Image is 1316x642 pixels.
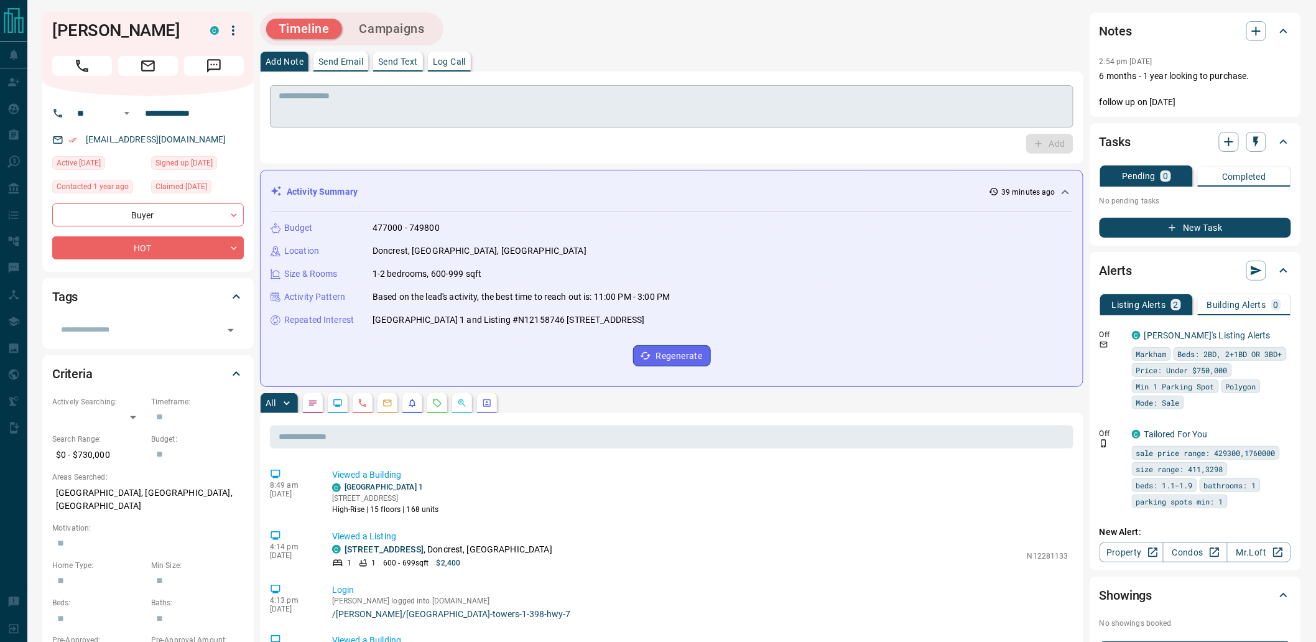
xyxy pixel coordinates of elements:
p: No showings booked [1100,618,1291,629]
p: 2 [1174,300,1179,309]
button: Open [119,106,134,121]
p: 1 [371,557,376,569]
p: $2,400 [437,557,461,569]
svg: Email Verified [68,136,77,144]
p: 0 [1163,172,1168,180]
button: Open [222,322,239,339]
p: New Alert: [1100,526,1291,539]
span: size range: 411,3298 [1136,463,1223,475]
h1: [PERSON_NAME] [52,21,192,40]
p: Budget: [151,434,244,445]
p: Send Email [318,57,363,66]
p: Off [1100,428,1124,439]
p: Based on the lead's activity, the best time to reach out is: 11:00 PM - 3:00 PM [373,291,670,304]
p: Areas Searched: [52,472,244,483]
span: sale price range: 429300,1760000 [1136,447,1276,459]
button: Timeline [266,19,342,39]
p: 2:54 pm [DATE] [1100,57,1152,66]
p: , Doncrest, [GEOGRAPHIC_DATA] [345,543,552,556]
p: Send Text [378,57,418,66]
h2: Notes [1100,21,1132,41]
p: High-Rise | 15 floors | 168 units [332,504,439,515]
p: 6 months - 1 year looking to purchase. follow up on [DATE] [1100,70,1291,109]
p: 39 minutes ago [1001,187,1055,198]
span: Markham [1136,348,1167,360]
p: Activity Summary [287,185,358,198]
p: All [266,399,276,407]
p: [STREET_ADDRESS] [332,493,439,504]
span: Active [DATE] [57,157,101,169]
button: Regenerate [633,345,711,366]
p: Motivation: [52,523,244,534]
span: Message [184,56,244,76]
svg: Lead Browsing Activity [333,398,343,408]
span: Call [52,56,112,76]
h2: Criteria [52,364,93,384]
p: Viewed a Building [332,468,1068,481]
h2: Alerts [1100,261,1132,281]
span: Polygon [1226,380,1256,393]
span: Mode: Sale [1136,396,1180,409]
div: Showings [1100,580,1291,610]
div: Notes [1100,16,1291,46]
h2: Tags [52,287,78,307]
p: [DATE] [270,551,313,560]
p: Min Size: [151,560,244,571]
span: beds: 1.1-1.9 [1136,479,1193,491]
div: condos.ca [1132,430,1141,439]
p: Completed [1222,172,1266,181]
span: Min 1 Parking Spot [1136,380,1215,393]
p: [GEOGRAPHIC_DATA], [GEOGRAPHIC_DATA], [GEOGRAPHIC_DATA] [52,483,244,516]
p: N12281133 [1027,551,1068,562]
p: Budget [284,221,313,235]
svg: Listing Alerts [407,398,417,408]
div: Tasks [1100,127,1291,157]
button: New Task [1100,218,1291,238]
div: condos.ca [1132,331,1141,340]
div: Tue Jun 22 2021 [151,180,244,197]
div: Tue Jun 22 2021 [151,156,244,174]
button: Campaigns [347,19,437,39]
p: [GEOGRAPHIC_DATA] 1 and Listing #N12158746 [STREET_ADDRESS] [373,314,645,327]
p: Baths: [151,597,244,608]
div: Activity Summary39 minutes ago [271,180,1073,203]
svg: Agent Actions [482,398,492,408]
p: 1 [347,557,351,569]
p: No pending tasks [1100,192,1291,210]
div: Tags [52,282,244,312]
svg: Email [1100,340,1108,349]
svg: Emails [382,398,392,408]
svg: Requests [432,398,442,408]
a: Property [1100,542,1164,562]
p: 477000 - 749800 [373,221,440,235]
a: [EMAIL_ADDRESS][DOMAIN_NAME] [86,134,226,144]
svg: Notes [308,398,318,408]
p: Home Type: [52,560,145,571]
span: Email [118,56,178,76]
p: Beds: [52,597,145,608]
div: Sun Aug 10 2025 [52,156,145,174]
svg: Calls [358,398,368,408]
p: Repeated Interest [284,314,354,327]
span: Claimed [DATE] [155,180,207,193]
div: condos.ca [332,545,341,554]
p: Location [284,244,319,258]
p: 600 - 699 sqft [383,557,429,569]
p: [DATE] [270,605,313,613]
div: HOT [52,236,244,259]
p: $0 - $730,000 [52,445,145,465]
a: [GEOGRAPHIC_DATA] 1 [345,483,423,491]
div: Alerts [1100,256,1291,286]
p: Size & Rooms [284,267,338,281]
p: [DATE] [270,490,313,498]
svg: Opportunities [457,398,467,408]
a: [PERSON_NAME]'s Listing Alerts [1144,330,1271,340]
p: 4:13 pm [270,596,313,605]
p: Listing Alerts [1112,300,1166,309]
p: 8:49 am [270,481,313,490]
svg: Push Notification Only [1100,439,1108,448]
div: condos.ca [210,26,219,35]
span: Signed up [DATE] [155,157,213,169]
p: Log Call [433,57,466,66]
p: Add Note [266,57,304,66]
